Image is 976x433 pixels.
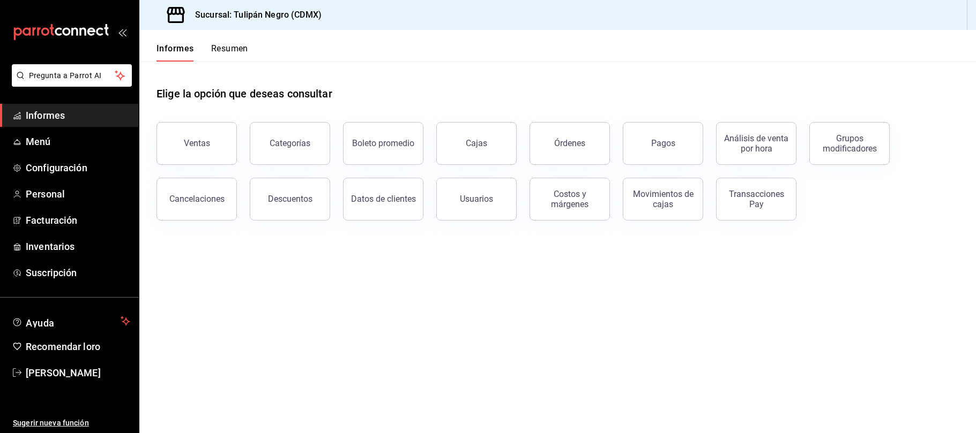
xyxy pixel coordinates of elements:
button: Descuentos [250,178,330,221]
font: Sucursal: Tulipán Negro (CDMX) [195,10,322,20]
button: Análisis de venta por hora [716,122,796,165]
button: Boleto promedio [343,122,423,165]
font: Pagos [651,138,675,148]
button: Grupos modificadores [809,122,890,165]
font: Informes [157,43,194,54]
font: [PERSON_NAME] [26,367,101,378]
font: Pregunta a Parrot AI [29,71,102,80]
font: Órdenes [554,138,585,148]
button: Pagos [623,122,703,165]
div: pestañas de navegación [157,43,248,62]
button: Cajas [436,122,517,165]
font: Descuentos [268,194,312,204]
font: Facturación [26,215,77,226]
font: Cajas [466,138,487,148]
a: Pregunta a Parrot AI [8,78,132,89]
button: abrir_cajón_menú [118,28,126,36]
font: Usuarios [460,194,493,204]
font: Ventas [184,138,210,148]
font: Sugerir nueva función [13,419,89,427]
font: Suscripción [26,267,77,278]
font: Resumen [211,43,248,54]
font: Costos y márgenes [551,189,588,209]
button: Ventas [157,122,237,165]
font: Cancelaciones [169,194,225,204]
button: Órdenes [530,122,610,165]
button: Transacciones Pay [716,178,796,221]
font: Inventarios [26,241,74,252]
font: Informes [26,110,65,121]
font: Menú [26,136,51,147]
button: Categorías [250,122,330,165]
font: Movimientos de cajas [633,189,694,209]
button: Usuarios [436,178,517,221]
font: Grupos modificadores [823,133,877,154]
font: Boleto promedio [352,138,414,148]
button: Costos y márgenes [530,178,610,221]
button: Movimientos de cajas [623,178,703,221]
font: Elige la opción que deseas consultar [157,87,332,100]
font: Personal [26,188,65,200]
font: Datos de clientes [351,194,416,204]
button: Pregunta a Parrot AI [12,64,132,87]
font: Categorías [270,138,310,148]
button: Datos de clientes [343,178,423,221]
font: Configuración [26,162,87,173]
font: Transacciones Pay [729,189,784,209]
font: Ayuda [26,317,55,329]
font: Análisis de venta por hora [724,133,788,154]
font: Recomendar loro [26,341,100,352]
button: Cancelaciones [157,178,237,221]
